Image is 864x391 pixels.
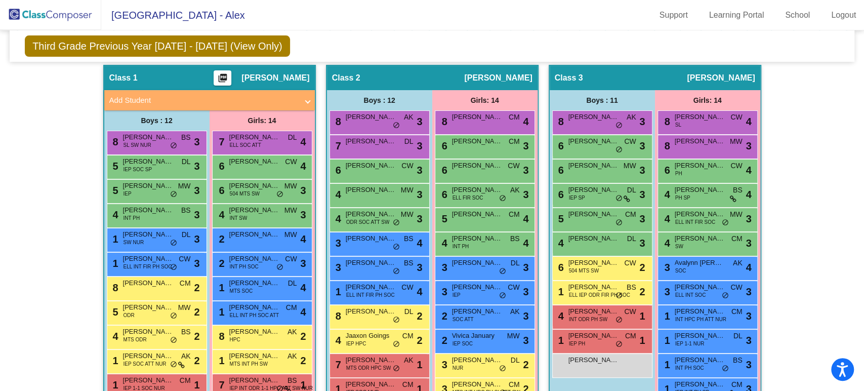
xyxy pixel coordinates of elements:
[439,213,447,224] span: 5
[675,112,725,122] span: [PERSON_NAME]
[417,163,422,178] span: 3
[439,262,447,273] span: 3
[722,292,729,300] span: do_not_disturb_alt
[452,112,503,122] span: [PERSON_NAME]
[300,304,306,320] span: 4
[730,161,742,171] span: CW
[777,7,818,23] a: School
[569,267,599,275] span: 504 MTS SW
[404,258,414,268] span: BS
[182,157,191,167] span: DL
[333,238,341,249] span: 3
[432,90,538,110] div: Girls: 14
[556,213,564,224] span: 5
[452,243,469,250] span: INT PH
[675,282,725,292] span: [PERSON_NAME]
[404,136,414,147] span: DL
[417,260,422,275] span: 3
[230,287,253,295] span: MTS SOC
[722,219,729,227] span: do_not_disturb_alt
[510,233,520,244] span: BS
[733,258,743,268] span: AK
[624,161,636,171] span: MW
[217,161,225,172] span: 6
[499,292,506,300] span: do_not_disturb_alt
[523,284,528,299] span: 3
[288,278,297,289] span: DL
[217,73,229,87] mat-icon: picture_as_pdf
[284,205,297,216] span: MW
[624,136,636,147] span: CW
[452,291,461,299] span: IEP
[110,258,118,269] span: 1
[229,132,280,142] span: [PERSON_NAME]
[615,316,623,324] span: do_not_disturb_alt
[217,258,225,269] span: 2
[229,254,280,264] span: [PERSON_NAME]
[229,327,280,337] span: [PERSON_NAME]
[675,267,686,275] span: SOC
[556,140,564,151] span: 6
[439,286,447,297] span: 3
[510,185,520,195] span: AK
[110,161,118,172] span: 5
[452,194,483,202] span: ELL FIR SOC
[110,136,118,147] span: 8
[639,211,645,226] span: 3
[194,159,199,174] span: 3
[452,331,503,341] span: Vivica January
[746,211,751,226] span: 3
[439,189,447,200] span: 6
[662,310,670,322] span: 1
[178,181,191,191] span: MW
[229,278,280,288] span: [PERSON_NAME]
[124,214,140,222] span: INT PH
[452,185,503,195] span: [PERSON_NAME]
[284,229,297,240] span: MW
[556,286,564,297] span: 1
[639,187,645,202] span: 3
[333,262,341,273] span: 3
[417,114,422,129] span: 3
[230,214,248,222] span: INT SW
[675,136,725,146] span: [PERSON_NAME]
[123,229,174,240] span: [PERSON_NAME]
[823,7,864,23] a: Logout
[746,163,751,178] span: 4
[627,185,636,195] span: DL
[230,141,261,149] span: ELL SOC ATT
[417,211,422,226] span: 3
[210,110,315,131] div: Girls: 14
[300,329,306,344] span: 2
[123,132,174,142] span: [PERSON_NAME]
[217,306,225,318] span: 1
[439,116,447,127] span: 8
[499,194,506,203] span: do_not_disturb_alt
[569,291,630,299] span: ELL IEP ODR FIR PH SOC
[285,254,297,264] span: CW
[404,306,414,317] span: DL
[731,306,743,317] span: CM
[346,185,396,195] span: [PERSON_NAME]
[439,140,447,151] span: 6
[746,236,751,251] span: 3
[332,73,360,83] span: Class 2
[639,260,645,275] span: 2
[523,187,528,202] span: 3
[639,308,645,324] span: 1
[509,112,520,123] span: CM
[675,194,690,202] span: PH SP
[746,260,751,275] span: 4
[452,282,503,292] span: [PERSON_NAME]
[110,209,118,220] span: 4
[170,190,177,199] span: do_not_disturb_alt
[230,263,259,270] span: INT PH SOC
[178,302,191,313] span: MW
[110,331,118,342] span: 4
[229,229,280,240] span: [PERSON_NAME]
[675,121,681,129] span: SL
[194,183,199,198] span: 3
[662,213,670,224] span: 4
[124,239,144,246] span: SW NUR
[300,280,306,295] span: 4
